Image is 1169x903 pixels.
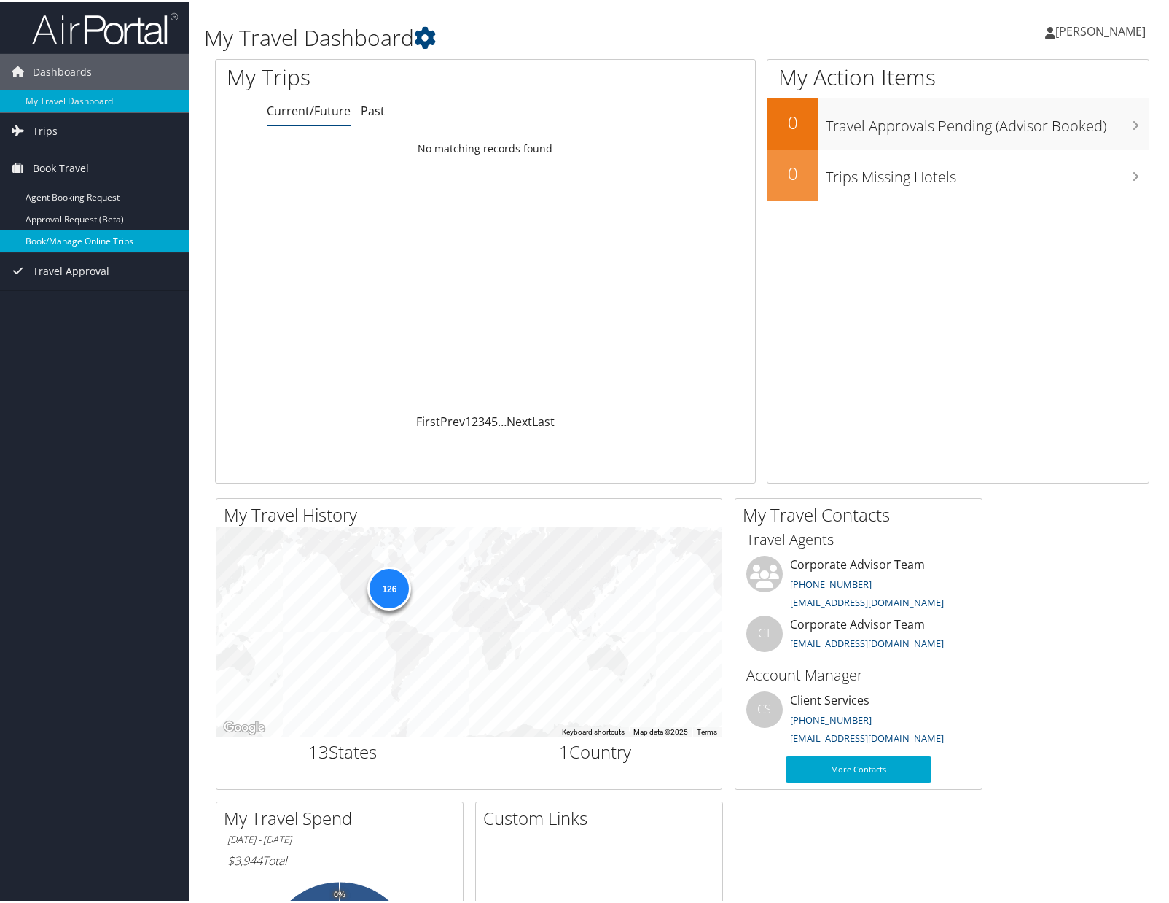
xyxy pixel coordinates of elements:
span: Trips [33,111,58,147]
h6: [DATE] - [DATE] [227,831,452,845]
div: CT [746,613,783,650]
li: Corporate Advisor Team [739,554,978,613]
a: Past [361,101,385,117]
span: $3,944 [227,850,262,867]
span: Travel Approval [33,251,109,287]
a: Last [532,411,555,427]
span: … [498,411,507,427]
a: [PERSON_NAME] [1045,7,1160,51]
h3: Travel Approvals Pending (Advisor Booked) [826,106,1149,134]
div: CS [746,689,783,726]
h1: My Trips [227,60,519,90]
a: [EMAIL_ADDRESS][DOMAIN_NAME] [790,729,944,743]
li: Corporate Advisor Team [739,613,978,661]
h2: My Travel Contacts [743,500,982,525]
h2: My Travel History [224,500,722,525]
span: Book Travel [33,148,89,185]
td: No matching records found [216,133,755,160]
a: 5 [491,411,498,427]
tspan: 0% [334,888,345,897]
a: Prev [440,411,465,427]
a: 1 [465,411,472,427]
a: [PHONE_NUMBER] [790,575,872,589]
a: Current/Future [267,101,351,117]
img: airportal-logo.png [32,9,178,44]
h1: My Travel Dashboard [204,20,842,51]
span: Map data ©2025 [633,726,688,734]
span: Dashboards [33,52,92,88]
a: 0Travel Approvals Pending (Advisor Booked) [767,96,1149,147]
a: 2 [472,411,478,427]
h2: 0 [767,159,818,184]
a: First [416,411,440,427]
h2: Custom Links [483,804,722,829]
a: Terms (opens in new tab) [697,726,717,734]
span: 13 [308,737,329,761]
button: Keyboard shortcuts [562,725,625,735]
a: Open this area in Google Maps (opens a new window) [220,716,268,735]
h6: Total [227,850,452,867]
h2: States [227,737,458,762]
h2: 0 [767,108,818,133]
h2: Country [480,737,711,762]
h3: Travel Agents [746,527,971,548]
a: [EMAIL_ADDRESS][DOMAIN_NAME] [790,635,944,648]
a: [EMAIL_ADDRESS][DOMAIN_NAME] [790,594,944,607]
div: 126 [367,565,411,608]
a: 4 [485,411,491,427]
span: 1 [559,737,569,761]
h3: Trips Missing Hotels [826,158,1149,185]
h1: My Action Items [767,60,1149,90]
span: [PERSON_NAME] [1055,21,1146,37]
li: Client Services [739,689,978,749]
a: More Contacts [786,754,931,780]
h3: Account Manager [746,663,971,683]
a: Next [507,411,532,427]
h2: My Travel Spend [224,804,463,829]
img: Google [220,716,268,735]
a: 0Trips Missing Hotels [767,147,1149,198]
a: [PHONE_NUMBER] [790,711,872,724]
a: 3 [478,411,485,427]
